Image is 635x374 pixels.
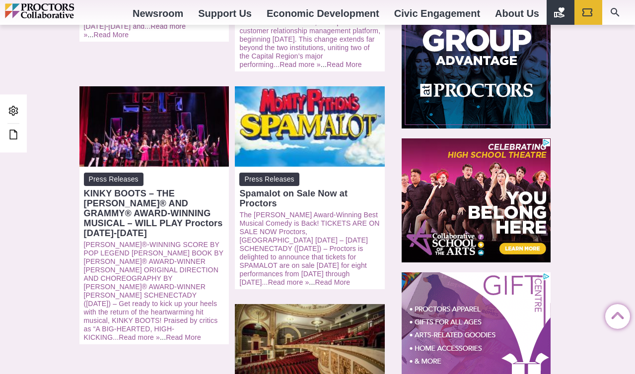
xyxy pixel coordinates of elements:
[239,173,299,186] span: Press Releases
[119,333,160,341] a: Read more »
[5,126,22,144] a: Edit this Post/Page
[84,173,225,238] a: Press Releases KINKY BOOTS – THE [PERSON_NAME]® AND GRAMMY® AWARD-WINNING MUSICAL – WILL PLAY Pro...
[239,188,380,208] div: Spamalot on Sale Now at Proctors
[327,61,362,68] a: Read More
[239,211,380,287] p: ...
[84,188,225,238] div: KINKY BOOTS – THE [PERSON_NAME]® AND GRAMMY® AWARD-WINNING MUSICAL – WILL PLAY Proctors [DATE]-[D...
[84,241,225,342] p: ...
[166,333,201,341] a: Read More
[268,278,309,286] a: Read more »
[84,173,143,186] span: Press Releases
[315,278,351,286] a: Read More
[280,61,321,68] a: Read more »
[84,22,186,39] a: Read more »
[84,241,224,341] a: [PERSON_NAME]®-WINNING SCORE BY POP LEGEND [PERSON_NAME] BOOK BY [PERSON_NAME]® AWARD-WINNER [PER...
[94,31,129,39] a: Read More
[402,4,551,128] iframe: Advertisement
[605,305,625,324] a: Back to Top
[5,3,117,18] img: Proctors logo
[5,102,22,121] a: Admin Area
[239,173,380,208] a: Press Releases Spamalot on Sale Now at Proctors
[239,211,379,286] a: The [PERSON_NAME] Award-Winning Best Musical Comedy is Back! TICKETS ARE ON SALE NOW Proctors, [G...
[402,138,551,262] iframe: Advertisement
